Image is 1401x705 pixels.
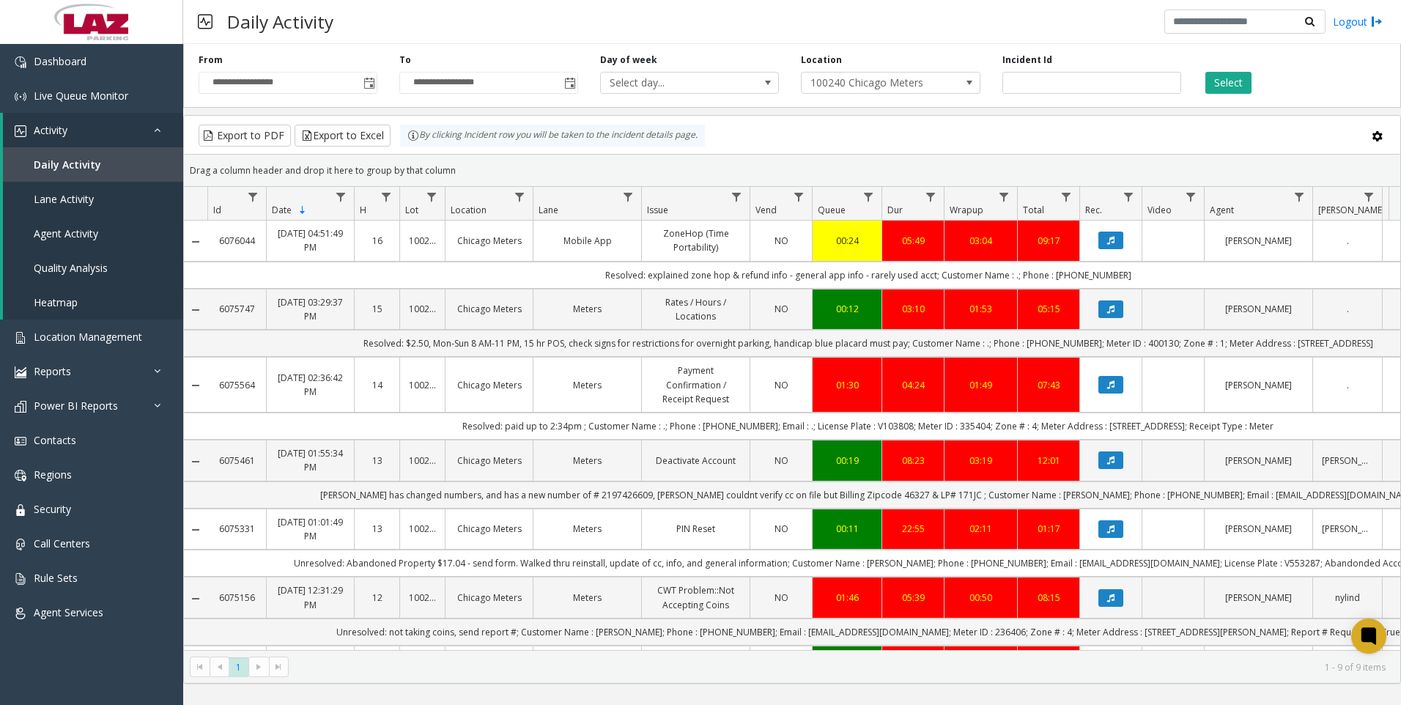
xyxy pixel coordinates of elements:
a: 05:15 [1027,302,1071,316]
a: 100240 [409,234,436,248]
img: 'icon' [15,125,26,137]
a: Agent Activity [3,216,183,251]
a: 100240 [409,454,436,468]
span: Call Centers [34,536,90,550]
a: 12 [363,591,391,605]
a: Mobile App [542,234,632,248]
a: 100240 [409,378,436,392]
a: Chicago Meters [454,234,524,248]
span: Lane Activity [34,192,94,206]
span: Agent [1210,204,1234,216]
a: 6075331 [216,522,257,536]
label: To [399,53,411,67]
div: 01:17 [1027,522,1071,536]
a: NO [759,234,803,248]
span: Toggle popup [361,73,377,93]
span: Id [213,204,221,216]
span: NO [775,379,788,391]
a: 13 [363,522,391,536]
a: [PERSON_NAME] [1322,522,1373,536]
a: Id Filter Menu [243,187,263,207]
span: Rec. [1085,204,1102,216]
a: Agent Filter Menu [1290,187,1309,207]
a: Payment Confirmation / Receipt Request [651,363,741,406]
a: [PERSON_NAME] [1213,522,1304,536]
a: Location Filter Menu [510,187,530,207]
a: 16 [363,234,391,248]
a: Dur Filter Menu [921,187,941,207]
a: [PERSON_NAME] [1213,378,1304,392]
a: [PERSON_NAME] [1213,302,1304,316]
a: H Filter Menu [377,187,396,207]
a: 6075156 [216,591,257,605]
a: Wrapup Filter Menu [994,187,1014,207]
a: nylind [1322,591,1373,605]
a: 14 [363,378,391,392]
a: 00:11 [821,522,873,536]
a: 01:53 [953,302,1008,316]
a: [PERSON_NAME] [1322,454,1373,468]
span: Agent Services [34,605,103,619]
span: NO [775,454,788,467]
img: 'icon' [15,332,26,344]
button: Export to PDF [199,125,291,147]
label: Location [801,53,842,67]
span: Lane [539,204,558,216]
kendo-pager-info: 1 - 9 of 9 items [297,661,1386,673]
div: 03:19 [953,454,1008,468]
label: From [199,53,223,67]
span: Select day... [601,73,743,93]
a: Collapse Details [184,304,207,316]
a: [DATE] 03:29:37 PM [276,295,345,323]
a: 09:17 [1027,234,1071,248]
span: Toggle popup [561,73,577,93]
a: 08:23 [891,454,935,468]
a: 00:19 [821,454,873,468]
img: infoIcon.svg [407,130,419,141]
span: 100240 Chicago Meters [802,73,944,93]
label: Incident Id [1002,53,1052,67]
div: 01:46 [821,591,873,605]
a: Collapse Details [184,524,207,536]
a: Meters [542,454,632,468]
span: Regions [34,468,72,481]
img: pageIcon [198,4,212,40]
a: NO [759,378,803,392]
span: NO [775,523,788,535]
a: 13 [363,454,391,468]
a: 100240 [409,591,436,605]
a: 6075564 [216,378,257,392]
button: Export to Excel [295,125,391,147]
div: 04:24 [891,378,935,392]
a: [DATE] 01:55:34 PM [276,446,345,474]
a: 00:50 [953,591,1008,605]
span: Reports [34,364,71,378]
span: Rule Sets [34,571,78,585]
a: 100240 [409,522,436,536]
img: 'icon' [15,608,26,619]
a: Chicago Meters [454,522,524,536]
a: Vend Filter Menu [789,187,809,207]
img: 'icon' [15,504,26,516]
img: 'icon' [15,539,26,550]
a: Video Filter Menu [1181,187,1201,207]
div: 01:49 [953,378,1008,392]
a: Heatmap [3,285,183,320]
a: [PERSON_NAME] [1213,454,1304,468]
a: Logout [1333,14,1383,29]
a: 00:12 [821,302,873,316]
span: NO [775,235,788,247]
span: NO [775,303,788,315]
span: Wrapup [950,204,983,216]
a: Meters [542,522,632,536]
span: Date [272,204,292,216]
img: 'icon' [15,470,26,481]
a: 22:55 [891,522,935,536]
a: . [1322,234,1373,248]
button: Select [1205,72,1252,94]
a: 05:39 [891,591,935,605]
